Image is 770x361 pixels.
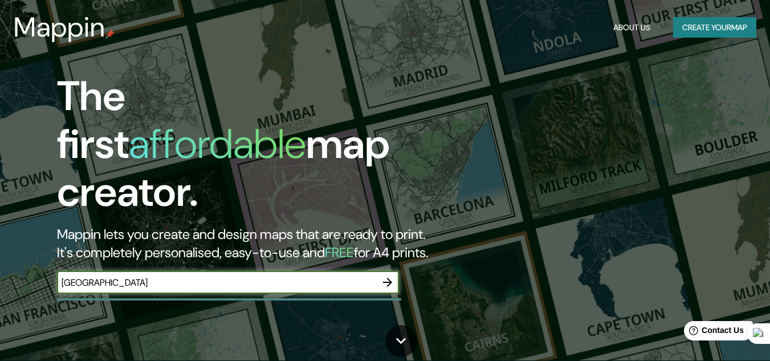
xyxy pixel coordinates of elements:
[14,11,105,43] h3: Mappin
[57,72,442,225] h1: The first map creator.
[673,17,756,38] button: Create yourmap
[105,30,115,39] img: mappin-pin
[57,225,442,262] h2: Mappin lets you create and design maps that are ready to print. It's completely personalised, eas...
[669,317,757,348] iframe: Help widget launcher
[609,17,655,38] button: About Us
[325,244,354,261] h5: FREE
[129,117,306,171] h1: affordable
[57,276,376,289] input: Choose your favourite place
